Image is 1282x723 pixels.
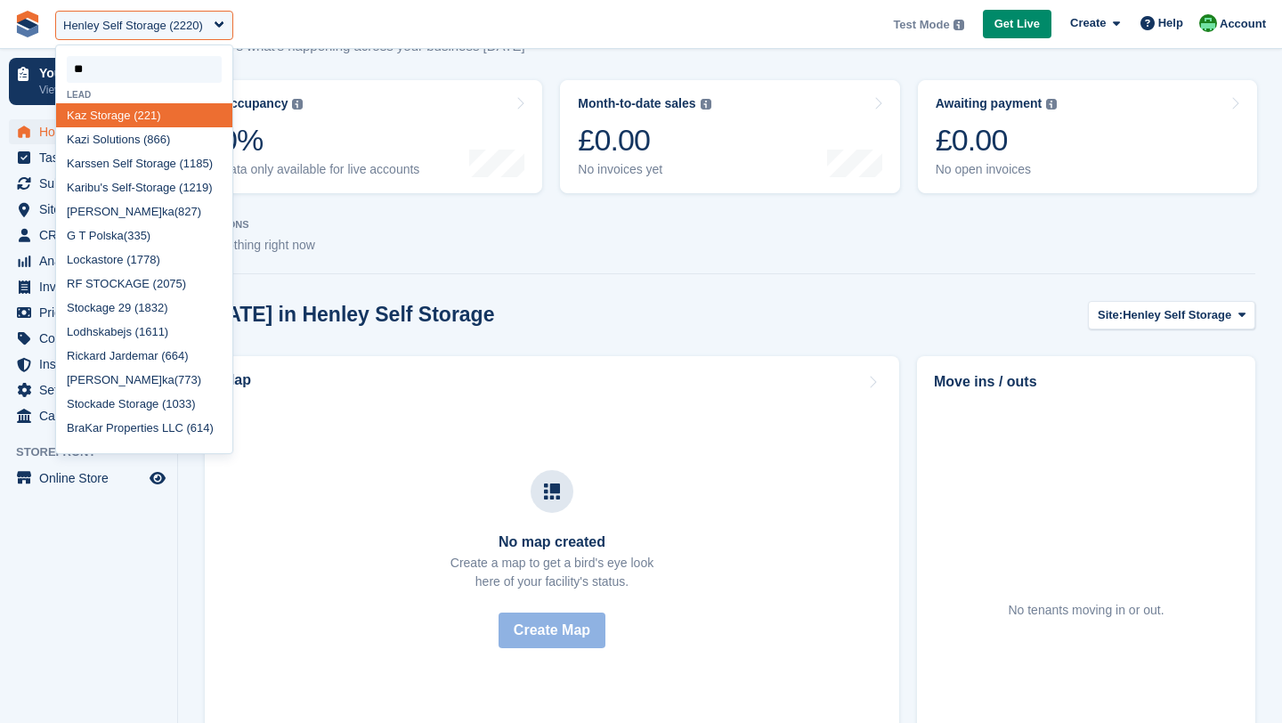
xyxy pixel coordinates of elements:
[84,349,96,362] span: ka
[1123,306,1231,324] span: Henley Self Storage
[205,303,494,327] h2: [DATE] in Henley Self Storage
[578,96,695,111] div: Month-to-date sales
[9,378,168,402] a: menu
[56,151,232,175] div: rssen Self Storage (1185)
[1158,14,1183,32] span: Help
[39,223,146,248] span: CRM
[701,99,711,110] img: icon-info-grey-7440780725fd019a000dd9b08b2336e03edf1995a4989e88bcd33f0948082b44.svg
[936,96,1043,111] div: Awaiting payment
[39,352,146,377] span: Insurance
[578,162,710,177] div: No invoices yet
[56,90,232,100] div: Lead
[9,300,168,325] a: menu
[1046,99,1057,110] img: icon-info-grey-7440780725fd019a000dd9b08b2336e03edf1995a4989e88bcd33f0948082b44.svg
[56,368,232,392] div: [PERSON_NAME] (773)
[221,122,419,158] div: 0%
[56,127,232,151] div: zi Solutions (866)
[39,171,146,196] span: Subscriptions
[56,416,232,440] div: Bra r Properties LLC (614)
[56,344,232,368] div: Ric rd Jardemar (664)
[56,103,232,127] div: z Storage (221)
[39,82,145,98] p: View next steps
[223,372,251,388] h2: Map
[221,96,288,111] div: Occupancy
[9,171,168,196] a: menu
[994,15,1040,33] span: Get Live
[1070,14,1106,32] span: Create
[9,119,168,144] a: menu
[39,378,146,402] span: Settings
[9,248,168,273] a: menu
[67,157,81,170] span: Ka
[67,109,81,122] span: Ka
[450,534,653,550] h3: No map created
[90,397,102,410] span: ka
[56,175,232,199] div: ribu's Self-Storage (1219)
[39,274,146,299] span: Invoices
[544,483,560,500] img: map-icn-33ee37083ee616e46c38cad1a60f524a97daa1e2b2c8c0bc3eb3415660979fc1.svg
[39,403,146,428] span: Capital
[934,371,1238,393] h2: Move ins / outs
[893,16,949,34] span: Test Mode
[56,296,232,320] div: Stoc ge 29 (1832)
[85,421,99,435] span: Ka
[1088,301,1255,330] button: Site: Henley Self Storage
[450,554,653,591] p: Create a map to get a bird's eye look here of your facility's status.
[499,613,605,648] button: Create Map
[56,223,232,248] div: G T Pols (335)
[578,122,710,158] div: £0.00
[983,10,1051,39] a: Get Live
[39,119,146,144] span: Home
[16,443,177,461] span: Storefront
[39,145,146,170] span: Tasks
[9,326,168,351] a: menu
[9,58,168,105] a: Your onboarding View next steps
[560,80,899,193] a: Month-to-date sales £0.00 No invoices yet
[221,162,419,177] div: Data only available for live accounts
[56,320,232,344] div: Lodhs bejs (1611)
[111,229,124,242] span: ka
[39,300,146,325] span: Pricing
[67,181,81,194] span: Ka
[953,20,964,30] img: icon-info-grey-7440780725fd019a000dd9b08b2336e03edf1995a4989e88bcd33f0948082b44.svg
[9,197,168,222] a: menu
[39,67,145,79] p: Your onboarding
[39,248,146,273] span: Analytics
[1098,306,1123,324] span: Site:
[936,122,1058,158] div: £0.00
[162,373,174,386] span: ka
[85,253,98,266] span: ka
[98,325,110,338] span: ka
[9,352,168,377] a: menu
[1199,14,1217,32] img: Laura Carlisle
[56,199,232,223] div: [PERSON_NAME] (827)
[936,162,1058,177] div: No open invoices
[9,145,168,170] a: menu
[9,223,168,248] a: menu
[1220,15,1266,33] span: Account
[9,403,168,428] a: menu
[39,326,146,351] span: Coupons
[1008,601,1164,620] div: No tenants moving in or out.
[56,272,232,296] div: RF STOC GE (2075)
[205,219,1255,231] p: ACTIONS
[63,17,203,35] div: Henley Self Storage (2220)
[14,11,41,37] img: stora-icon-8386f47178a22dfd0bd8f6a31ec36ba5ce8667c1dd55bd0f319d3a0aa187defe.svg
[9,466,168,491] a: menu
[147,467,168,489] a: Preview store
[9,274,168,299] a: menu
[39,197,146,222] span: Sites
[203,80,542,193] a: Occupancy 0% Data only available for live accounts
[918,80,1257,193] a: Awaiting payment £0.00 No open invoices
[67,133,81,146] span: Ka
[292,99,303,110] img: icon-info-grey-7440780725fd019a000dd9b08b2336e03edf1995a4989e88bcd33f0948082b44.svg
[218,238,315,252] span: Nothing right now
[162,205,174,218] span: ka
[90,301,102,314] span: ka
[56,392,232,416] div: Stoc de Storage (1033)
[118,277,133,290] span: KA
[56,248,232,272] div: Loc store (1778)
[39,466,146,491] span: Online Store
